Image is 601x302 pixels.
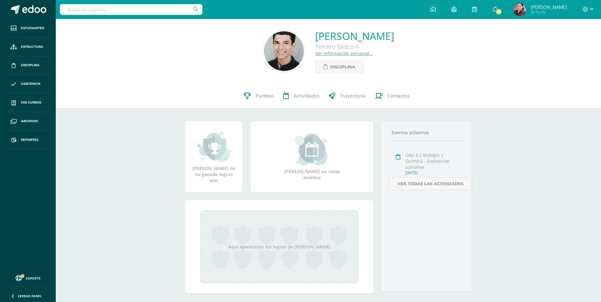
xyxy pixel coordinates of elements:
[513,3,526,16] img: d6b8000caef82a835dfd50702ce5cd6f.png
[239,83,278,109] a: Punteos
[200,210,358,283] div: Aquí aparecerán los logros de [PERSON_NAME]
[60,4,202,15] input: Busca un usuario...
[264,31,304,71] img: 586975451a47e1b2f7687751d3c99592.png
[389,178,472,190] a: Ver todas las actividades
[294,92,319,99] span: Actividades
[5,112,51,131] a: Archivos
[315,61,363,73] a: Disciplina
[21,100,41,105] span: Mis cursos
[280,134,344,180] div: [PERSON_NAME] no tiene eventos
[21,26,44,31] span: Estudiantes
[8,274,48,282] a: Soporte
[324,83,370,109] a: Trayectoria
[21,81,41,86] span: Asistencia
[315,43,394,50] div: Tercero Básico A
[5,75,51,93] a: Asistencia
[5,56,51,75] a: Disciplina
[389,129,464,135] div: Eventos próximos
[26,276,41,280] span: Soporte
[315,29,394,43] a: [PERSON_NAME]
[5,93,51,112] a: Mis cursos
[405,152,462,170] div: UAp 4.2 Biología y Química - Evaluación sumativa
[278,83,324,109] a: Actividades
[5,131,51,149] a: Reportes
[340,92,365,99] span: Trayectoria
[191,130,236,183] div: [PERSON_NAME] no ha ganado logros aún
[370,83,414,109] a: Contactos
[21,63,40,68] span: Disciplina
[21,119,38,124] span: Archivos
[21,137,38,142] span: Reportes
[531,4,567,10] span: [PERSON_NAME]
[330,61,355,73] span: Disciplina
[5,19,51,38] a: Estudiantes
[256,92,274,99] span: Punteos
[295,134,329,165] img: event_small.png
[21,44,43,49] span: Estructura
[387,92,410,99] span: Contactos
[405,170,462,175] div: [DATE]
[5,38,51,56] a: Estructura
[18,294,42,298] span: Cerrar panel
[197,130,231,162] img: achievement_small.png
[531,9,567,15] span: Mi Perfil
[315,50,373,56] a: Ver información personal...
[495,8,502,15] span: 78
